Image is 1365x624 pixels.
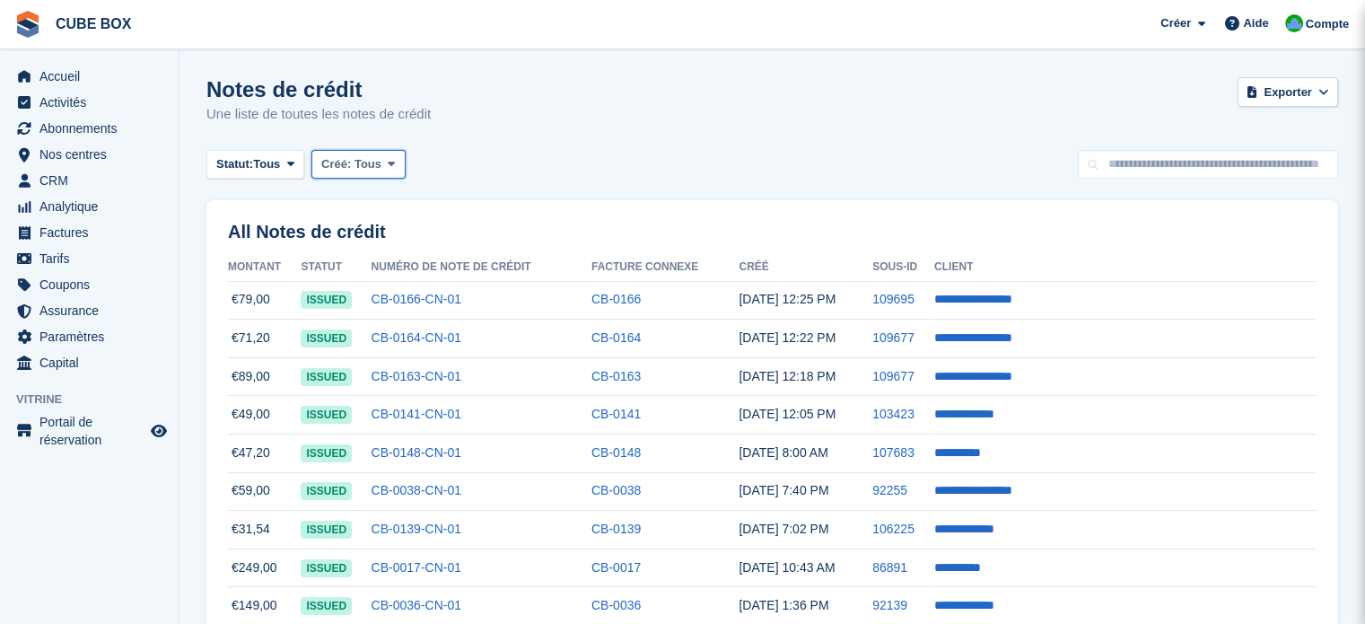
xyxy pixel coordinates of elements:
span: CRM [39,168,147,193]
th: Statut [301,253,371,282]
time: 2025-09-15 17:40:17 UTC [739,483,828,497]
td: €49,00 [228,396,301,435]
span: Activités [39,90,147,115]
time: 2025-09-24 06:00:10 UTC [739,445,827,460]
th: Sous-ID [872,253,934,282]
span: Compte [1306,15,1349,33]
span: Factures [39,220,147,245]
span: Tarifs [39,246,147,271]
span: Aide [1243,14,1268,32]
a: CB-0166 [591,292,641,306]
a: 109677 [872,330,914,345]
a: CB-0038-CN-01 [372,483,461,497]
a: menu [9,413,170,449]
span: Vitrine [16,391,179,409]
td: €31,54 [228,511,301,549]
span: Paramètres [39,324,147,349]
a: menu [9,194,170,219]
a: menu [9,298,170,323]
span: Abonnements [39,116,147,141]
th: Facture connexe [591,253,739,282]
a: CB-0141 [591,407,641,421]
span: issued [301,406,352,424]
span: issued [301,444,352,462]
span: issued [301,291,352,309]
td: €59,00 [228,472,301,511]
span: Coupons [39,272,147,297]
a: menu [9,142,170,167]
span: Statut: [216,155,253,173]
a: CB-0036-CN-01 [372,598,461,612]
td: €249,00 [228,549,301,587]
a: menu [9,246,170,271]
a: CB-0036 [591,598,641,612]
span: issued [301,482,352,500]
a: 107683 [872,445,914,460]
a: 103423 [872,407,914,421]
span: Tous [354,157,381,171]
a: CB-0166-CN-01 [372,292,461,306]
img: stora-icon-8386f47178a22dfd0bd8f6a31ec36ba5ce8667c1dd55bd0f319d3a0aa187defe.svg [14,11,41,38]
a: CB-0163 [591,369,641,383]
a: menu [9,220,170,245]
span: Tous [253,155,280,173]
span: Nos centres [39,142,147,167]
a: menu [9,272,170,297]
span: Portail de réservation [39,413,147,449]
span: issued [301,597,352,615]
button: Créé: Tous [311,150,406,180]
time: 2025-09-27 10:22:03 UTC [739,330,836,345]
time: 2025-09-05 17:02:05 UTC [739,522,828,536]
a: menu [9,168,170,193]
span: issued [301,330,352,347]
time: 2025-09-27 10:25:05 UTC [739,292,836,306]
a: menu [9,90,170,115]
span: Analytique [39,194,147,219]
a: 92139 [872,598,907,612]
a: 109695 [872,292,914,306]
span: issued [301,368,352,386]
th: Créé [739,253,872,282]
a: CB-0139-CN-01 [372,522,461,536]
span: issued [301,559,352,577]
h2: All Notes de crédit [228,222,1317,242]
p: Une liste de toutes les notes de crédit [206,104,431,125]
time: 2025-09-05 08:43:54 UTC [739,560,835,575]
span: Accueil [39,64,147,89]
a: menu [9,64,170,89]
img: Cube Box [1285,14,1303,32]
td: €47,20 [228,435,301,473]
a: CB-0139 [591,522,641,536]
span: Assurance [39,298,147,323]
span: issued [301,521,352,539]
a: Boutique d'aperçu [148,420,170,442]
th: Client [934,253,1317,282]
time: 2025-09-04 11:36:33 UTC [739,598,828,612]
a: 106225 [872,522,914,536]
a: CB-0164 [591,330,641,345]
a: 92255 [872,483,907,497]
a: CUBE BOX [48,9,138,39]
td: €79,00 [228,281,301,320]
td: €89,00 [228,357,301,396]
a: CB-0141-CN-01 [372,407,461,421]
a: 109677 [872,369,914,383]
a: CB-0148 [591,445,641,460]
a: CB-0148-CN-01 [372,445,461,460]
a: CB-0017 [591,560,641,575]
a: CB-0038 [591,483,641,497]
span: Capital [39,350,147,375]
span: Exporter [1264,83,1311,101]
a: CB-0017-CN-01 [372,560,461,575]
span: Créé: [321,157,351,171]
button: Statut: Tous [206,150,304,180]
a: menu [9,350,170,375]
a: CB-0163-CN-01 [372,369,461,383]
a: CB-0164-CN-01 [372,330,461,345]
th: Numéro de note de crédit [372,253,591,282]
td: €71,20 [228,320,301,358]
h1: Notes de crédit [206,77,431,101]
th: Montant [228,253,301,282]
a: menu [9,324,170,349]
time: 2025-09-27 10:05:24 UTC [739,407,836,421]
